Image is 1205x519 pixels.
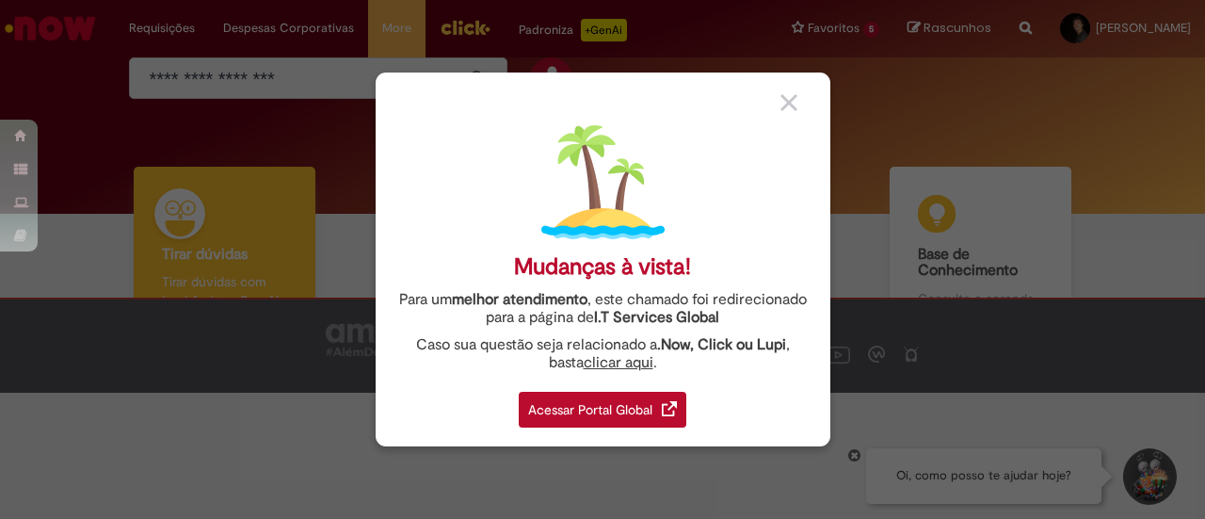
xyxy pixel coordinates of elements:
a: clicar aqui [584,343,653,372]
div: Mudanças à vista! [514,253,691,281]
a: I.T Services Global [594,298,719,327]
strong: .Now, Click ou Lupi [657,335,786,354]
img: redirect_link.png [662,401,677,416]
a: Acessar Portal Global [519,381,686,428]
strong: melhor atendimento [452,290,587,309]
div: Para um , este chamado foi redirecionado para a página de [390,291,816,327]
img: close_button_grey.png [780,94,797,111]
div: Caso sua questão seja relacionado a , basta . [390,336,816,372]
div: Acessar Portal Global [519,392,686,428]
img: island.png [541,121,665,244]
